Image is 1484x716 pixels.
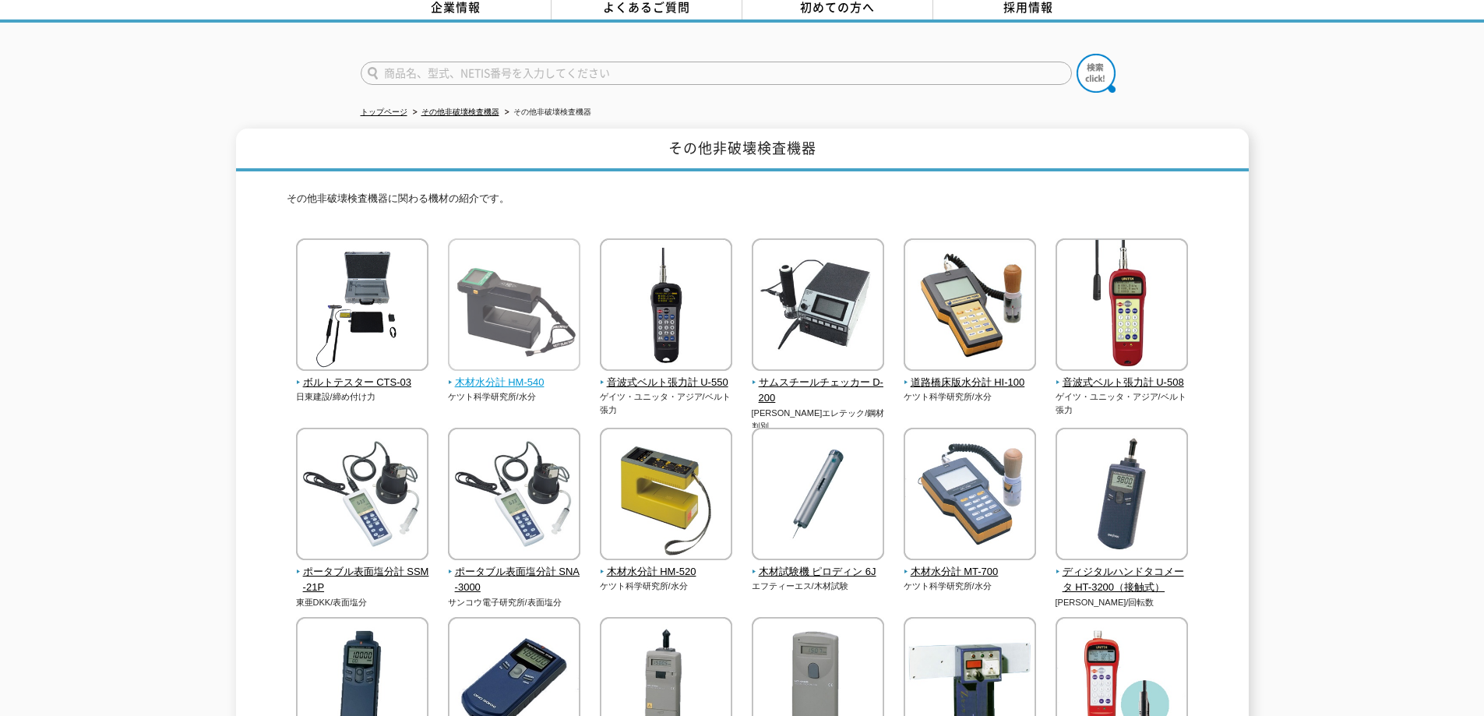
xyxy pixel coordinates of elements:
[1056,390,1189,416] p: ゲイツ・ユニッタ・アジア/ベルト張力
[296,549,429,596] a: ポータブル表面塩分計 SSM-21P
[1056,564,1189,597] span: ディジタルハンドタコメータ HT-3200（接触式）
[361,108,407,116] a: トップページ
[600,564,733,580] span: 木材水分計 HM-520
[600,360,733,391] a: 音波式ベルト張力計 U-550
[236,129,1249,171] h1: その他非破壊検査機器
[752,564,885,580] span: 木材試験機 ピロディン 6J
[752,407,885,432] p: [PERSON_NAME]エレテック/鋼材判別
[296,428,428,564] img: ポータブル表面塩分計 SSM-21P
[600,580,733,593] p: ケツト科学研究所/水分
[1056,375,1189,391] span: 音波式ベルト張力計 U-508
[752,549,885,580] a: 木材試験機 ピロディン 6J
[448,390,581,404] p: ケツト科学研究所/水分
[448,596,581,609] p: サンコウ電子研究所/表面塩分
[752,360,885,407] a: サムスチールチェッカー D-200
[600,549,733,580] a: 木材水分計 HM-520
[361,62,1072,85] input: 商品名、型式、NETIS番号を入力してください
[448,360,581,391] a: 木材水分計 HM-540
[448,549,581,596] a: ポータブル表面塩分計 SNA-3000
[600,390,733,416] p: ゲイツ・ユニッタ・アジア/ベルト張力
[752,238,884,375] img: サムスチールチェッカー D-200
[600,375,733,391] span: 音波式ベルト張力計 U-550
[421,108,499,116] a: その他非破壊検査機器
[600,238,732,375] img: 音波式ベルト張力計 U-550
[1056,596,1189,609] p: [PERSON_NAME]/回転数
[904,549,1037,580] a: 木材水分計 MT-700
[1077,54,1116,93] img: btn_search.png
[448,238,580,375] img: 木材水分計 HM-540
[904,375,1037,391] span: 道路橋床版水分計 HI-100
[448,428,580,564] img: ポータブル表面塩分計 SNA-3000
[448,564,581,597] span: ポータブル表面塩分計 SNA-3000
[296,375,429,391] span: ボルトテスター CTS-03
[287,191,1198,215] p: その他非破壊検査機器に関わる機材の紹介です。
[296,596,429,609] p: 東亜DKK/表面塩分
[904,390,1037,404] p: ケツト科学研究所/水分
[904,360,1037,391] a: 道路橋床版水分計 HI-100
[1056,238,1188,375] img: 音波式ベルト張力計 U-508
[904,428,1036,564] img: 木材水分計 MT-700
[904,238,1036,375] img: 道路橋床版水分計 HI-100
[1056,549,1189,596] a: ディジタルハンドタコメータ HT-3200（接触式）
[752,428,884,564] img: 木材試験機 ピロディン 6J
[502,104,591,121] li: その他非破壊検査機器
[1056,428,1188,564] img: ディジタルハンドタコメータ HT-3200（接触式）
[1056,360,1189,391] a: 音波式ベルト張力計 U-508
[296,238,428,375] img: ボルトテスター CTS-03
[904,580,1037,593] p: ケツト科学研究所/水分
[752,580,885,593] p: エフティーエス/木材試験
[296,390,429,404] p: 日東建設/締め付け力
[600,428,732,564] img: 木材水分計 HM-520
[752,375,885,407] span: サムスチールチェッカー D-200
[904,564,1037,580] span: 木材水分計 MT-700
[448,375,581,391] span: 木材水分計 HM-540
[296,564,429,597] span: ポータブル表面塩分計 SSM-21P
[296,360,429,391] a: ボルトテスター CTS-03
